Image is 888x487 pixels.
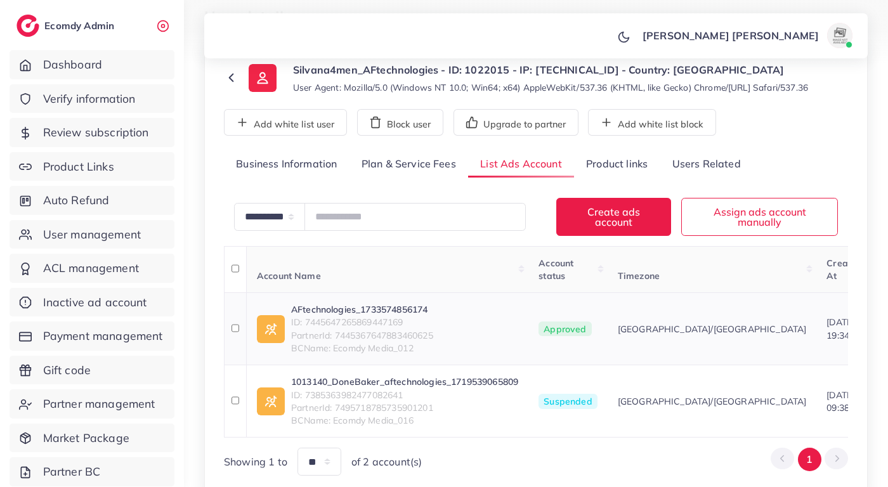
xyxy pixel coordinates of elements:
[293,62,808,77] p: Silvana4men_AFtechnologies - ID: 1022015 - IP: [TECHNICAL_ID] - Country: [GEOGRAPHIC_DATA]
[681,198,838,235] button: Assign ads account manually
[291,329,433,342] span: PartnerId: 7445367647883460625
[43,464,101,480] span: Partner BC
[43,362,91,379] span: Gift code
[249,64,277,92] img: ic-user-info.36bf1079.svg
[539,321,591,337] span: Approved
[16,15,117,37] a: logoEcomdy Admin
[10,321,174,351] a: Payment management
[43,260,139,276] span: ACL management
[224,455,287,469] span: Showing 1 to
[539,394,597,409] span: Suspended
[660,151,752,178] a: Users Related
[827,23,852,48] img: avatar
[291,375,518,388] a: 1013140_DoneBaker_aftechnologies_1719539065809
[10,220,174,249] a: User management
[618,323,807,335] span: [GEOGRAPHIC_DATA]/[GEOGRAPHIC_DATA]
[468,151,574,178] a: List Ads Account
[43,294,147,311] span: Inactive ad account
[43,192,110,209] span: Auto Refund
[10,118,174,147] a: Review subscription
[291,316,433,328] span: ID: 7445647265869447169
[291,414,518,427] span: BCName: Ecomdy Media_016
[10,186,174,215] a: Auto Refund
[224,151,349,178] a: Business Information
[293,81,808,94] small: User Agent: Mozilla/5.0 (Windows NT 10.0; Win64; x64) AppleWebKit/537.36 (KHTML, like Gecko) Chro...
[291,303,433,316] a: AFtechnologies_1733574856174
[826,316,861,341] span: [DATE] 19:34:21
[16,15,39,37] img: logo
[826,257,862,282] span: Created At
[257,270,321,282] span: Account Name
[43,328,163,344] span: Payment management
[10,356,174,385] a: Gift code
[10,152,174,181] a: Product Links
[291,389,518,401] span: ID: 7385363982477082641
[10,50,174,79] a: Dashboard
[556,198,671,235] button: Create ads account
[224,109,347,136] button: Add white list user
[454,109,578,136] button: Upgrade to partner
[43,124,149,141] span: Review subscription
[618,395,807,408] span: [GEOGRAPHIC_DATA]/[GEOGRAPHIC_DATA]
[771,448,848,471] ul: Pagination
[10,254,174,283] a: ACL management
[10,457,174,486] a: Partner BC
[291,342,433,354] span: BCName: Ecomdy Media_012
[10,288,174,317] a: Inactive ad account
[798,448,821,471] button: Go to page 1
[44,20,117,32] h2: Ecomdy Admin
[43,159,114,175] span: Product Links
[43,91,136,107] span: Verify information
[291,401,518,414] span: PartnerId: 7495718785735901201
[43,396,155,412] span: Partner management
[10,84,174,114] a: Verify information
[588,109,716,136] button: Add white list block
[643,28,819,43] p: [PERSON_NAME] [PERSON_NAME]
[10,424,174,453] a: Market Package
[636,23,858,48] a: [PERSON_NAME] [PERSON_NAME]avatar
[618,270,660,282] span: Timezone
[257,387,285,415] img: ic-ad-info.7fc67b75.svg
[574,151,660,178] a: Product links
[43,56,102,73] span: Dashboard
[351,455,422,469] span: of 2 account(s)
[43,430,129,446] span: Market Package
[826,389,861,413] span: [DATE] 09:38:45
[357,109,443,136] button: Block user
[43,226,141,243] span: User management
[257,315,285,343] img: ic-ad-info.7fc67b75.svg
[539,257,573,282] span: Account status
[349,151,468,178] a: Plan & Service Fees
[10,389,174,419] a: Partner management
